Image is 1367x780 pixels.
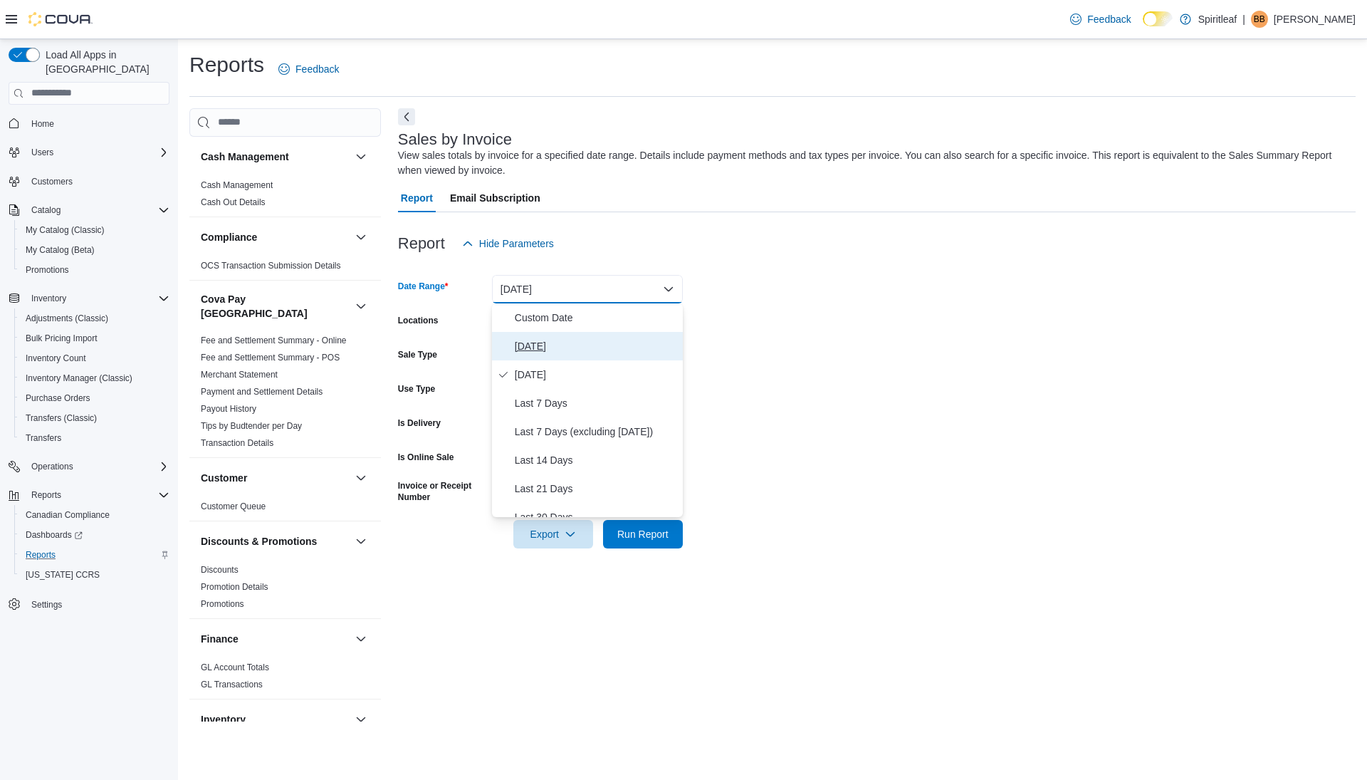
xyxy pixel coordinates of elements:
span: Last 30 Days [515,509,677,526]
span: Feedback [1087,12,1131,26]
span: Adjustments (Classic) [26,313,108,324]
button: My Catalog (Classic) [14,220,175,240]
button: Users [26,144,59,161]
span: Transaction Details [201,437,273,449]
span: Report [401,184,433,212]
button: Cova Pay [GEOGRAPHIC_DATA] [352,298,370,315]
label: Is Delivery [398,417,441,429]
button: [US_STATE] CCRS [14,565,175,585]
button: Settings [3,593,175,614]
button: Customer [352,469,370,487]
a: Adjustments (Classic) [20,310,114,327]
a: Fee and Settlement Summary - POS [201,353,340,363]
div: Compliance [189,257,381,280]
h3: Discounts & Promotions [201,534,317,548]
button: Run Report [603,520,683,548]
button: Hide Parameters [456,229,560,258]
a: Dashboards [14,525,175,545]
h3: Inventory [201,712,246,727]
nav: Complex example [9,108,169,652]
div: Customer [189,498,381,521]
input: Dark Mode [1143,11,1173,26]
a: Promotions [20,261,75,279]
a: Payout History [201,404,256,414]
button: Reports [26,487,67,504]
h1: Reports [189,51,264,79]
span: Dashboards [26,529,83,541]
label: Invoice or Receipt Number [398,480,486,503]
span: Promotions [20,261,169,279]
span: Reports [26,549,56,561]
a: Feedback [273,55,345,83]
a: GL Transactions [201,680,263,690]
span: Cash Out Details [201,197,266,208]
a: Transfers (Classic) [20,410,103,427]
h3: Compliance [201,230,257,244]
span: Settings [26,595,169,613]
label: Use Type [398,383,435,395]
span: Promotions [26,264,69,276]
button: Inventory Manager (Classic) [14,368,175,388]
div: Discounts & Promotions [189,561,381,618]
span: GL Account Totals [201,662,269,673]
label: Is Online Sale [398,452,454,463]
h3: Sales by Invoice [398,131,512,148]
span: My Catalog (Beta) [26,244,95,256]
span: Operations [26,458,169,475]
span: Purchase Orders [20,390,169,407]
button: Inventory [352,711,370,728]
h3: Report [398,235,445,252]
span: Last 21 Days [515,480,677,497]
span: Last 7 Days (excluding [DATE]) [515,423,677,440]
h3: Cash Management [201,150,289,164]
span: Hide Parameters [479,236,554,251]
span: Canadian Compliance [20,506,169,524]
span: Payment and Settlement Details [201,386,323,397]
span: Custom Date [515,309,677,326]
a: My Catalog (Classic) [20,222,110,239]
button: Cash Management [201,150,350,164]
span: Feedback [295,62,339,76]
button: Finance [352,630,370,648]
span: Reports [20,546,169,563]
img: Cova [28,12,93,26]
button: Cova Pay [GEOGRAPHIC_DATA] [201,292,350,321]
a: [US_STATE] CCRS [20,566,105,583]
a: Transfers [20,430,67,447]
button: Transfers [14,428,175,448]
div: Finance [189,659,381,699]
a: Home [26,115,60,132]
button: Export [513,520,593,548]
span: Email Subscription [450,184,540,212]
a: Inventory Count [20,350,92,367]
button: Inventory [201,712,350,727]
button: Home [3,113,175,134]
label: Sale Type [398,349,437,360]
span: [DATE] [515,366,677,383]
button: Operations [3,457,175,477]
span: Last 7 Days [515,395,677,412]
button: Purchase Orders [14,388,175,408]
a: Promotions [201,599,244,609]
span: Adjustments (Classic) [20,310,169,327]
button: Reports [14,545,175,565]
button: Catalog [3,200,175,220]
span: GL Transactions [201,679,263,690]
span: Operations [31,461,73,472]
span: Catalog [31,204,61,216]
span: Transfers [20,430,169,447]
a: Transaction Details [201,438,273,448]
a: Cash Management [201,180,273,190]
a: Settings [26,596,68,613]
div: Cash Management [189,177,381,217]
span: Cash Management [201,180,273,191]
button: Transfers (Classic) [14,408,175,428]
span: Customer Queue [201,501,266,512]
button: My Catalog (Beta) [14,240,175,260]
span: Reports [31,489,61,501]
span: Catalog [26,202,169,219]
span: OCS Transaction Submission Details [201,260,341,271]
a: Merchant Statement [201,370,278,380]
